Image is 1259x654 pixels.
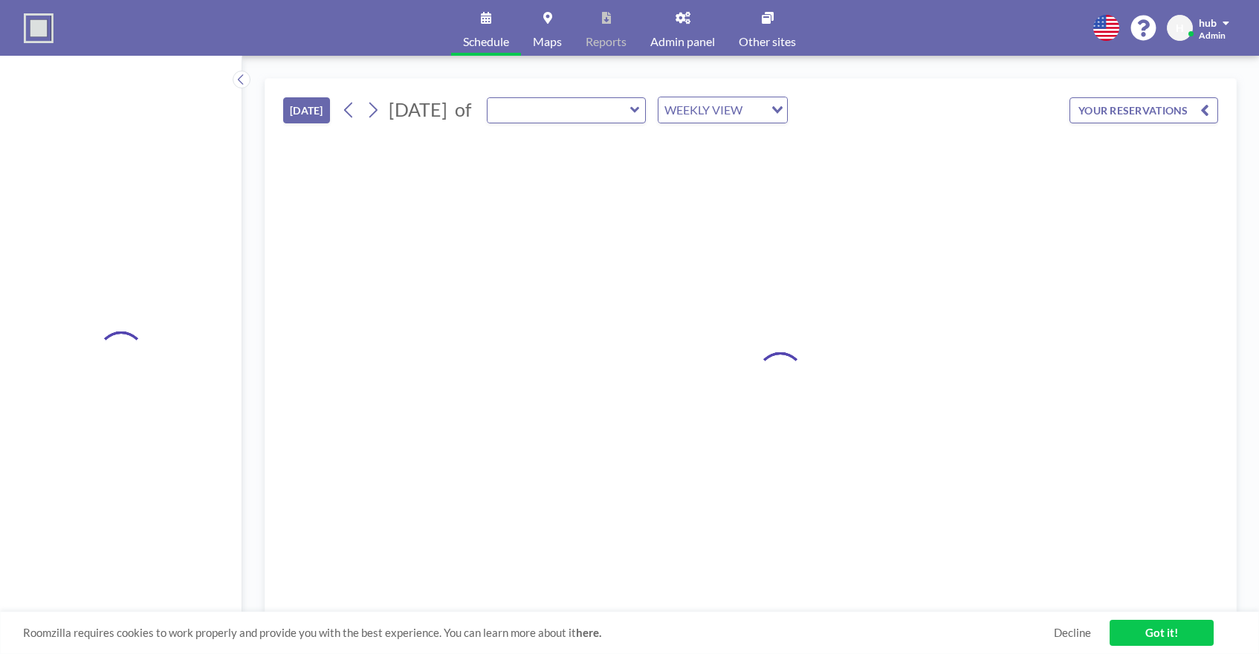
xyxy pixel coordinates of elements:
a: here. [576,626,601,639]
span: [DATE] [389,98,447,120]
a: Got it! [1110,620,1214,646]
input: Search for option [747,100,763,120]
span: Maps [533,36,562,48]
a: Decline [1054,626,1091,640]
span: Other sites [739,36,796,48]
span: Roomzilla requires cookies to work properly and provide you with the best experience. You can lea... [23,626,1054,640]
span: Schedule [463,36,509,48]
span: Admin panel [650,36,715,48]
div: Search for option [658,97,787,123]
img: organization-logo [24,13,54,43]
span: Admin [1199,30,1226,41]
span: H [1176,22,1184,35]
button: YOUR RESERVATIONS [1069,97,1218,123]
span: hub [1199,16,1217,29]
span: of [455,98,471,121]
button: [DATE] [283,97,330,123]
span: Reports [586,36,627,48]
span: WEEKLY VIEW [661,100,745,120]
